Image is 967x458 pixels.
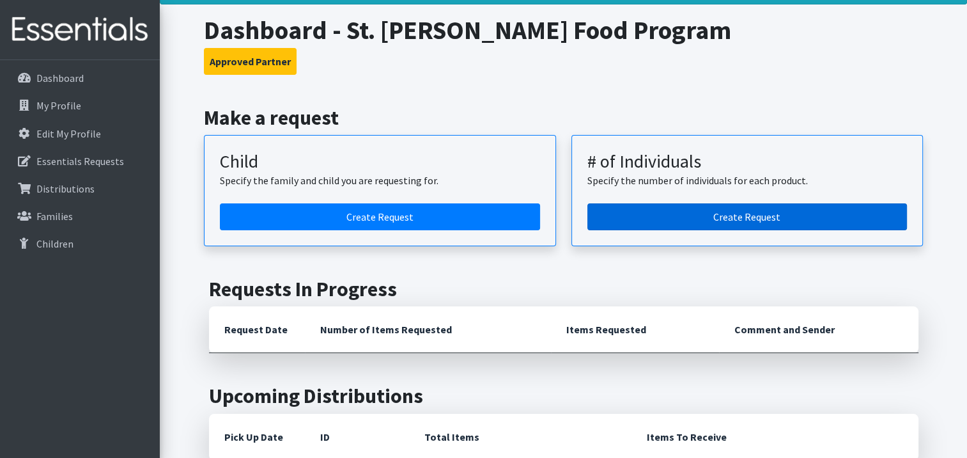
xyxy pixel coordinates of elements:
h2: Make a request [204,106,923,130]
a: My Profile [5,93,155,118]
p: Specify the number of individuals for each product. [587,173,908,188]
th: Comment and Sender [719,306,918,353]
p: Children [36,237,73,250]
h1: Dashboard - St. [PERSON_NAME] Food Program [204,15,923,45]
a: Edit My Profile [5,121,155,146]
p: Families [36,210,73,223]
p: Edit My Profile [36,127,101,140]
p: Dashboard [36,72,84,84]
h3: Child [220,151,540,173]
p: Distributions [36,182,95,195]
p: Specify the family and child you are requesting for. [220,173,540,188]
th: Number of Items Requested [305,306,552,353]
a: Children [5,231,155,257]
a: Create a request for a child or family [220,203,540,230]
a: Dashboard [5,65,155,91]
h2: Upcoming Distributions [209,384,918,408]
p: Essentials Requests [36,155,124,168]
th: Items Requested [551,306,719,353]
img: HumanEssentials [5,8,155,51]
h3: # of Individuals [587,151,908,173]
a: Essentials Requests [5,148,155,174]
button: Approved Partner [204,48,297,75]
th: Request Date [209,306,305,353]
a: Distributions [5,176,155,201]
a: Create a request by number of individuals [587,203,908,230]
h2: Requests In Progress [209,277,918,301]
a: Families [5,203,155,229]
p: My Profile [36,99,81,112]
